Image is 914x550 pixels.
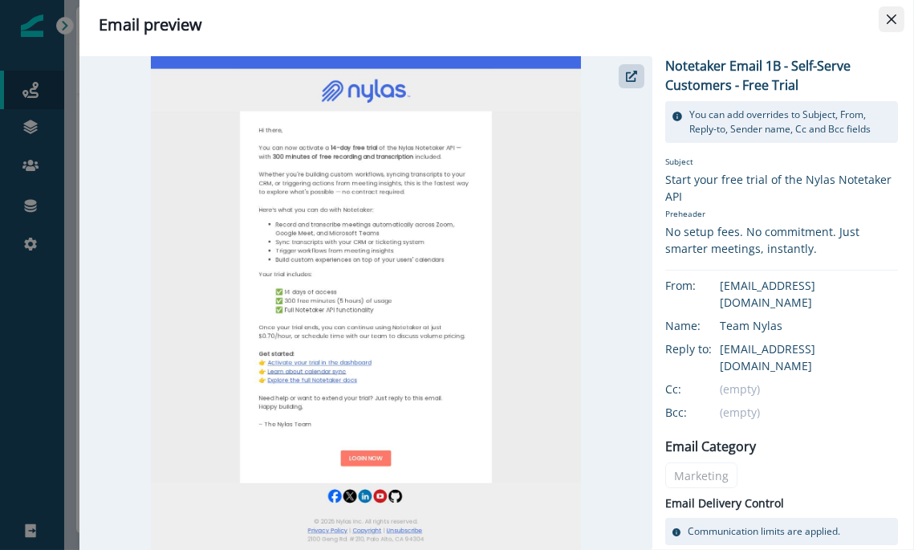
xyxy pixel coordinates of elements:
[665,277,745,294] div: From:
[665,205,898,223] p: Preheader
[99,13,895,37] div: Email preview
[879,6,904,32] button: Close
[720,277,898,311] div: [EMAIL_ADDRESS][DOMAIN_NAME]
[665,171,898,205] div: Start your free trial of the Nylas Notetaker API
[151,56,581,550] img: email asset unavailable
[720,317,898,334] div: Team Nylas
[665,381,745,397] div: Cc:
[665,340,745,357] div: Reply to:
[665,317,745,334] div: Name:
[689,108,892,136] p: You can add overrides to Subject, From, Reply-to, Sender name, Cc and Bcc fields
[665,156,898,171] p: Subject
[665,404,745,421] div: Bcc:
[720,340,898,374] div: [EMAIL_ADDRESS][DOMAIN_NAME]
[720,381,898,397] div: (empty)
[665,223,898,257] div: No setup fees. No commitment. Just smarter meetings, instantly.
[665,56,898,95] p: Notetaker Email 1B - Self-Serve Customers - Free Trial
[720,404,898,421] div: (empty)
